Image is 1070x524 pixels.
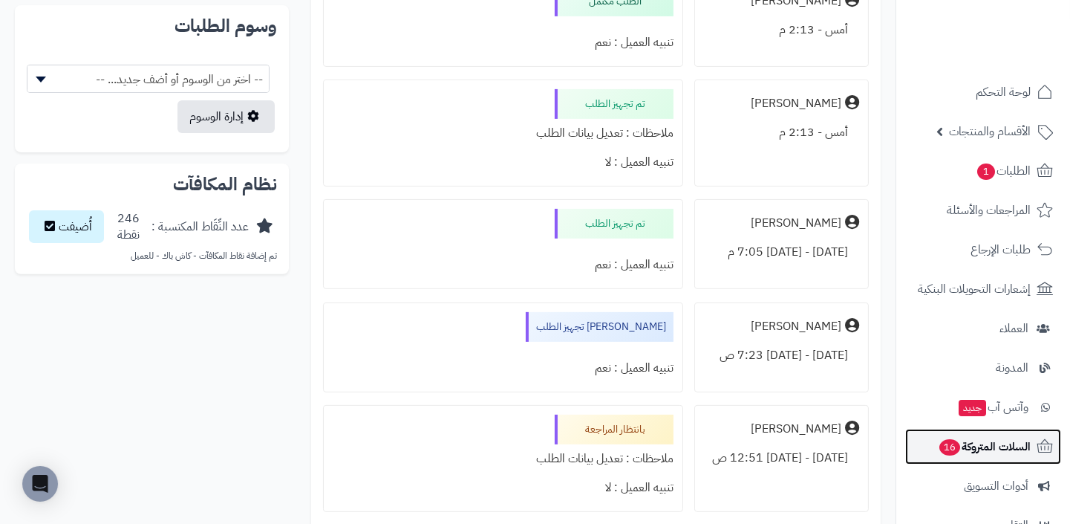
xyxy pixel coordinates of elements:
[999,318,1028,339] span: العملاء
[29,210,104,243] button: أُضيفت
[704,118,859,147] div: أمس - 2:13 م
[949,121,1031,142] span: الأقسام والمنتجات
[938,436,1031,457] span: السلات المتروكة
[905,468,1061,504] a: أدوات التسويق
[333,444,673,473] div: ملاحظات : تعديل بيانات الطلب
[970,239,1031,260] span: طلبات الإرجاع
[964,476,1028,496] span: أدوات التسويق
[905,271,1061,307] a: إشعارات التحويلات البنكية
[976,161,1031,181] span: الطلبات
[751,421,841,438] div: [PERSON_NAME]
[976,82,1031,103] span: لوحة التحكم
[526,312,673,342] div: [PERSON_NAME] تجهيز الطلب
[333,473,673,502] div: تنبيه العميل : لا
[27,65,270,93] span: -- اختر من الوسوم أو أضف جديد... --
[905,74,1061,110] a: لوحة التحكم
[751,318,841,335] div: [PERSON_NAME]
[704,16,859,45] div: أمس - 2:13 م
[918,279,1031,300] span: إشعارات التحويلات البنكية
[957,397,1028,418] span: وآتس آب
[117,210,140,245] div: 246
[905,350,1061,386] a: المدونة
[333,250,673,279] div: تنبيه العميل : نعم
[905,232,1061,268] a: طلبات الإرجاع
[704,238,859,267] div: [DATE] - [DATE] 7:05 م
[996,358,1028,378] span: المدونة
[905,193,1061,228] a: المراجعات والأسئلة
[976,163,996,181] span: 1
[704,341,859,370] div: [DATE] - [DATE] 7:23 ص
[704,444,859,473] div: [DATE] - [DATE] 12:51 ص
[27,250,277,262] p: تم إضافة نقاط المكافآت - كاش باك - للعميل
[555,209,673,239] div: تم تجهيز الطلب
[151,219,249,236] div: عدد النِّقَاط المكتسبة :
[333,28,673,57] div: تنبيه العميل : نعم
[959,400,986,416] span: جديد
[905,153,1061,189] a: الطلبات1
[555,89,673,119] div: تم تجهيز الطلب
[947,200,1031,221] span: المراجعات والأسئلة
[177,100,275,133] a: إدارة الوسوم
[27,17,277,35] h2: وسوم الطلبات
[939,439,962,456] span: 16
[969,13,1056,45] img: logo-2.png
[555,415,673,444] div: بانتظار المراجعة
[905,389,1061,425] a: وآتس آبجديد
[27,175,277,193] h2: نظام المكافآت
[751,215,841,232] div: [PERSON_NAME]
[27,65,269,94] span: -- اختر من الوسوم أو أضف جديد... --
[333,354,673,383] div: تنبيه العميل : نعم
[333,119,673,148] div: ملاحظات : تعديل بيانات الطلب
[117,227,140,244] div: نقطة
[751,95,841,112] div: [PERSON_NAME]
[905,311,1061,346] a: العملاء
[905,429,1061,465] a: السلات المتروكة16
[333,148,673,177] div: تنبيه العميل : لا
[22,466,58,502] div: Open Intercom Messenger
